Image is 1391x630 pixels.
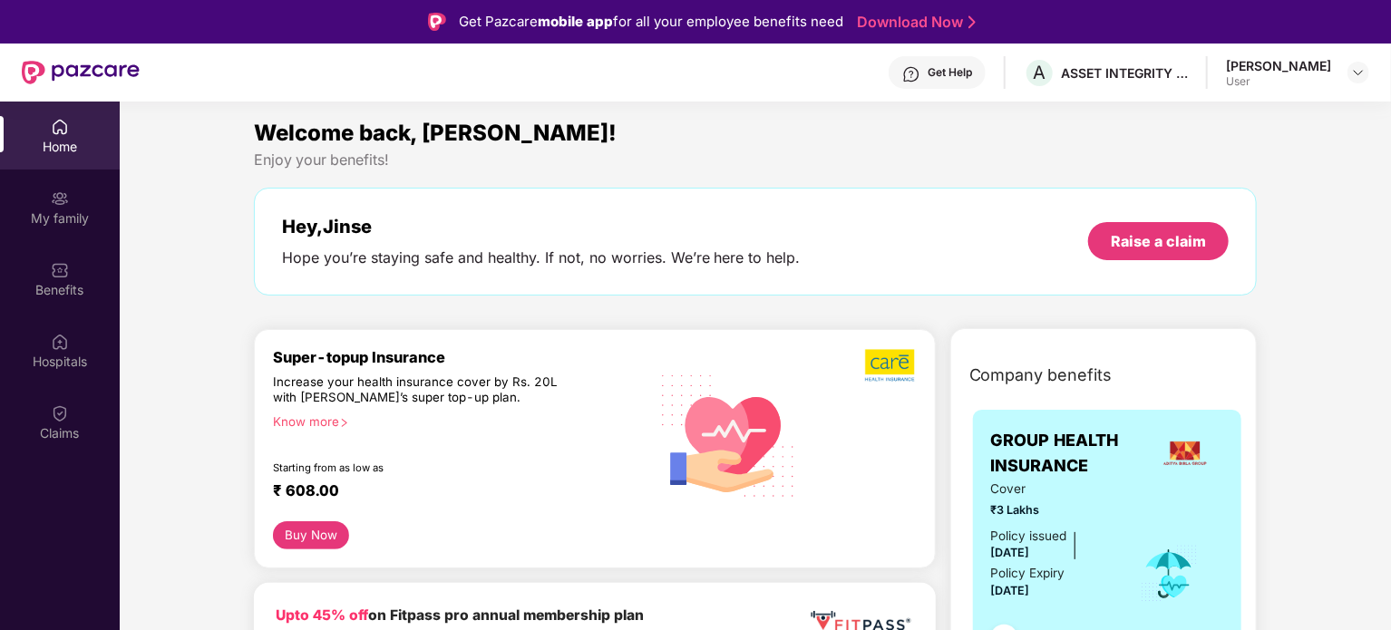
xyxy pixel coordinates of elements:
button: Buy Now [273,521,350,549]
img: svg+xml;base64,PHN2ZyBpZD0iSG9zcGl0YWxzIiB4bWxucz0iaHR0cDovL3d3dy53My5vcmcvMjAwMC9zdmciIHdpZHRoPS... [51,333,69,351]
div: ASSET INTEGRITY ENGINEERING [1061,64,1188,82]
img: b5dec4f62d2307b9de63beb79f102df3.png [865,348,917,383]
div: Raise a claim [1111,231,1206,251]
span: ₹3 Lakhs [991,501,1115,519]
a: Download Now [857,13,970,32]
span: [DATE] [991,546,1030,559]
strong: mobile app [538,13,613,30]
div: ₹ 608.00 [273,481,630,503]
span: Welcome back, [PERSON_NAME]! [254,120,617,146]
img: Stroke [968,13,976,32]
div: Get Help [928,65,972,80]
div: Know more [273,414,637,427]
b: on Fitpass pro annual membership plan [276,606,644,624]
img: svg+xml;base64,PHN2ZyBpZD0iQmVuZWZpdHMiIHhtbG5zPSJodHRwOi8vd3d3LnczLm9yZy8yMDAwL3N2ZyIgd2lkdGg9Ij... [51,261,69,279]
div: Increase your health insurance cover by Rs. 20L with [PERSON_NAME]’s super top-up plan. [273,374,570,407]
div: Hope you’re staying safe and healthy. If not, no worries. We’re here to help. [282,248,801,267]
img: Logo [428,13,446,31]
img: New Pazcare Logo [22,61,140,84]
img: icon [1140,544,1199,604]
img: svg+xml;base64,PHN2ZyB3aWR0aD0iMjAiIGhlaWdodD0iMjAiIHZpZXdCb3g9IjAgMCAyMCAyMCIgZmlsbD0ibm9uZSIgeG... [51,189,69,208]
img: svg+xml;base64,PHN2ZyBpZD0iQ2xhaW0iIHhtbG5zPSJodHRwOi8vd3d3LnczLm9yZy8yMDAwL3N2ZyIgd2lkdGg9IjIwIi... [51,404,69,422]
div: Enjoy your benefits! [254,150,1258,170]
b: Upto 45% off [276,606,368,624]
div: Super-topup Insurance [273,348,648,366]
img: svg+xml;base64,PHN2ZyB4bWxucz0iaHR0cDovL3d3dy53My5vcmcvMjAwMC9zdmciIHhtbG5zOnhsaW5rPSJodHRwOi8vd3... [648,353,810,517]
div: Get Pazcare for all your employee benefits need [459,11,843,33]
span: Company benefits [969,363,1113,388]
div: Starting from as low as [273,461,571,474]
span: A [1034,62,1046,83]
div: Hey, Jinse [282,216,801,237]
img: insurerLogo [1161,429,1210,478]
span: Cover [991,480,1115,499]
img: svg+xml;base64,PHN2ZyBpZD0iSGVscC0zMngzMiIgeG1sbnM9Imh0dHA6Ly93d3cudzMub3JnLzIwMDAvc3ZnIiB3aWR0aD... [902,65,920,83]
img: svg+xml;base64,PHN2ZyBpZD0iSG9tZSIgeG1sbnM9Imh0dHA6Ly93d3cudzMub3JnLzIwMDAvc3ZnIiB3aWR0aD0iMjAiIG... [51,118,69,136]
span: GROUP HEALTH INSURANCE [991,428,1147,480]
div: [PERSON_NAME] [1226,57,1331,74]
div: User [1226,74,1331,89]
div: Policy issued [991,527,1067,546]
img: svg+xml;base64,PHN2ZyBpZD0iRHJvcGRvd24tMzJ4MzIiIHhtbG5zPSJodHRwOi8vd3d3LnczLm9yZy8yMDAwL3N2ZyIgd2... [1351,65,1366,80]
span: right [339,418,349,428]
div: Policy Expiry [991,564,1065,583]
span: [DATE] [991,584,1030,597]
